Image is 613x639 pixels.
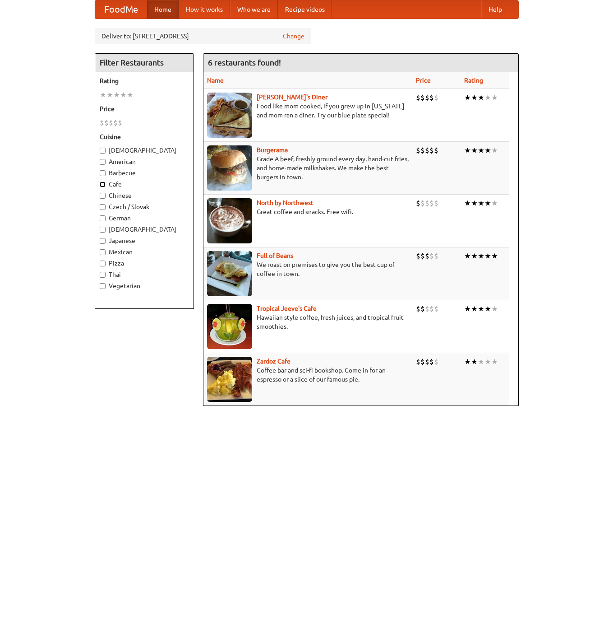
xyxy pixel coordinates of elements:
[478,145,484,155] li: ★
[434,198,438,208] li: $
[471,357,478,367] li: ★
[425,198,429,208] li: $
[100,225,189,234] label: [DEMOGRAPHIC_DATA]
[100,281,189,290] label: Vegetarian
[113,90,120,100] li: ★
[95,54,194,72] h4: Filter Restaurants
[478,93,484,103] li: ★
[257,199,313,206] a: North by Northwest
[100,214,189,223] label: German
[478,304,484,314] li: ★
[113,118,118,128] li: $
[207,304,252,349] img: jeeves.jpg
[464,198,471,208] li: ★
[100,118,104,128] li: $
[429,93,434,103] li: $
[464,145,471,155] li: ★
[434,145,438,155] li: $
[100,159,106,165] input: American
[416,77,431,84] a: Price
[100,191,189,200] label: Chinese
[420,145,425,155] li: $
[100,238,106,244] input: Japanese
[491,251,498,261] li: ★
[100,193,106,199] input: Chinese
[420,251,425,261] li: $
[207,313,409,331] p: Hawaiian style coffee, fresh juices, and tropical fruit smoothies.
[100,182,106,187] input: Cafe
[179,0,230,19] a: How it works
[100,157,189,166] label: American
[491,198,498,208] li: ★
[257,146,288,154] b: Burgerama
[464,357,471,367] li: ★
[429,251,434,261] li: $
[106,90,113,100] li: ★
[434,251,438,261] li: $
[491,357,498,367] li: ★
[230,0,278,19] a: Who we are
[207,260,409,278] p: We roast on premises to give you the best cup of coffee in town.
[425,93,429,103] li: $
[416,198,420,208] li: $
[207,198,252,243] img: north.jpg
[100,202,189,211] label: Czech / Slovak
[491,145,498,155] li: ★
[484,304,491,314] li: ★
[95,28,311,44] div: Deliver to: [STREET_ADDRESS]
[429,357,434,367] li: $
[257,93,327,101] a: [PERSON_NAME]'s Diner
[471,145,478,155] li: ★
[471,93,478,103] li: ★
[100,132,189,141] h5: Cuisine
[416,93,420,103] li: $
[257,252,293,259] a: Full of Beans
[416,357,420,367] li: $
[100,270,189,279] label: Thai
[478,251,484,261] li: ★
[491,304,498,314] li: ★
[207,251,252,296] img: beans.jpg
[416,304,420,314] li: $
[118,118,122,128] li: $
[100,236,189,245] label: Japanese
[100,227,106,233] input: [DEMOGRAPHIC_DATA]
[100,148,106,154] input: [DEMOGRAPHIC_DATA]
[491,93,498,103] li: ★
[127,90,134,100] li: ★
[425,145,429,155] li: $
[425,304,429,314] li: $
[434,304,438,314] li: $
[207,207,409,216] p: Great coffee and snacks. Free wifi.
[478,357,484,367] li: ★
[481,0,509,19] a: Help
[420,357,425,367] li: $
[484,251,491,261] li: ★
[434,357,438,367] li: $
[464,251,471,261] li: ★
[207,154,409,182] p: Grade A beef, freshly ground every day, hand-cut fries, and home-made milkshakes. We make the bes...
[100,249,106,255] input: Mexican
[100,90,106,100] li: ★
[100,168,189,177] label: Barbecue
[257,305,317,312] a: Tropical Jeeve's Cafe
[100,146,189,155] label: [DEMOGRAPHIC_DATA]
[100,261,106,266] input: Pizza
[100,180,189,189] label: Cafe
[464,77,483,84] a: Rating
[429,304,434,314] li: $
[257,358,290,365] a: Zardoz Cafe
[429,198,434,208] li: $
[207,102,409,120] p: Food like mom cooked, if you grew up in [US_STATE] and mom ran a diner. Try our blue plate special!
[484,198,491,208] li: ★
[278,0,332,19] a: Recipe videos
[207,366,409,384] p: Coffee bar and sci-fi bookshop. Come in for an espresso or a slice of our famous pie.
[207,357,252,402] img: zardoz.jpg
[100,104,189,113] h5: Price
[100,170,106,176] input: Barbecue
